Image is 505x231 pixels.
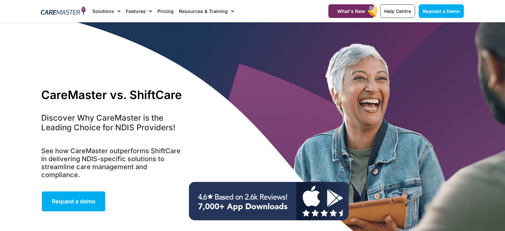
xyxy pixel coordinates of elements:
[337,8,365,14] span: What's New
[384,8,411,14] span: Help Centre
[41,191,106,212] a: Request a demo
[419,4,464,18] a: Request a Demo
[52,198,95,205] span: Request a demo
[41,147,185,179] h5: See how CareMaster outperforms ShiftCare in delivering NDIS-specific solutions to streamline care...
[380,4,415,18] a: Help Centre
[328,4,374,18] a: What's New
[41,113,185,133] h4: Discover Why CareMaster is the Leading Choice for NDIS Providers!
[423,8,460,14] span: Request a Demo
[41,6,86,16] img: CareMaster Logo
[41,88,185,102] h1: CareMaster vs. ShiftCare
